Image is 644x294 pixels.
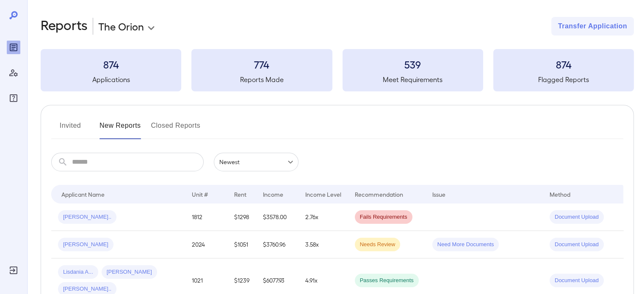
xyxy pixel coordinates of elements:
h3: 774 [191,58,332,71]
div: Method [550,189,570,199]
button: Transfer Application [551,17,634,36]
h3: 539 [343,58,483,71]
span: Document Upload [550,277,604,285]
div: Manage Users [7,66,20,80]
div: Unit # [192,189,208,199]
h5: Reports Made [191,74,332,85]
p: The Orion [98,19,144,33]
h3: 874 [493,58,634,71]
h5: Meet Requirements [343,74,483,85]
button: Invited [51,119,89,139]
summary: 874Applications774Reports Made539Meet Requirements874Flagged Reports [41,49,634,91]
td: $1298 [227,203,256,231]
div: Issue [432,189,446,199]
span: Document Upload [550,213,604,221]
h2: Reports [41,17,88,36]
span: [PERSON_NAME].. [58,213,116,221]
span: [PERSON_NAME] [102,268,157,276]
div: Income [263,189,283,199]
span: Document Upload [550,241,604,249]
td: $3760.96 [256,231,299,258]
div: Recommendation [355,189,403,199]
div: FAQ [7,91,20,105]
span: Lisdania A... [58,268,98,276]
h5: Flagged Reports [493,74,634,85]
button: Closed Reports [151,119,201,139]
span: Fails Requirements [355,213,412,221]
div: Reports [7,41,20,54]
button: New Reports [100,119,141,139]
td: 2024 [185,231,227,258]
span: Need More Documents [432,241,499,249]
td: 1812 [185,203,227,231]
h5: Applications [41,74,181,85]
td: 3.58x [299,231,348,258]
td: $3578.00 [256,203,299,231]
div: Log Out [7,264,20,277]
div: Newest [214,153,299,171]
div: Applicant Name [61,189,105,199]
h3: 874 [41,58,181,71]
span: Needs Review [355,241,401,249]
div: Rent [234,189,248,199]
td: 2.76x [299,203,348,231]
span: [PERSON_NAME] [58,241,113,249]
div: Income Level [305,189,341,199]
span: [PERSON_NAME].. [58,285,116,293]
td: $1051 [227,231,256,258]
span: Passes Requirements [355,277,419,285]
